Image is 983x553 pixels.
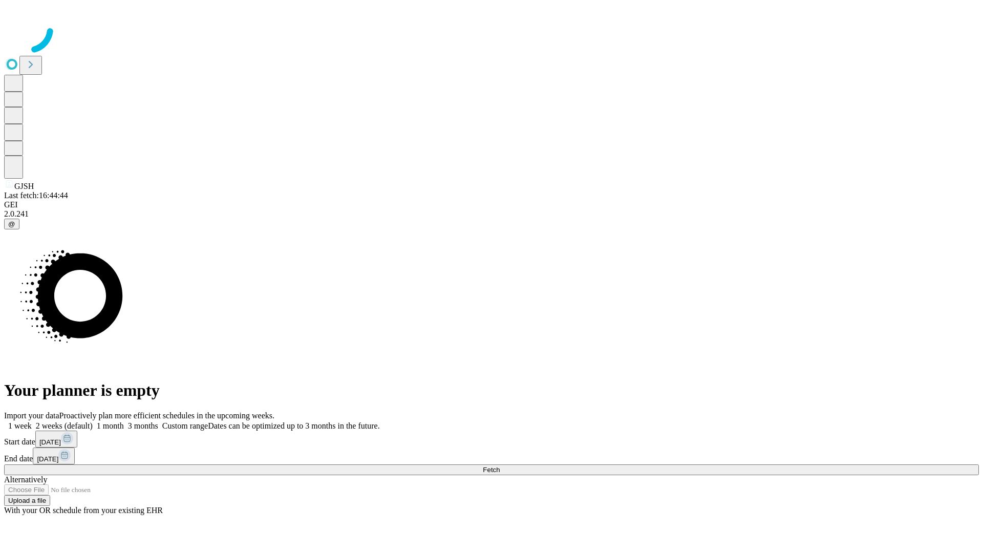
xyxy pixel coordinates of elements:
[59,411,274,420] span: Proactively plan more efficient schedules in the upcoming weeks.
[39,438,61,446] span: [DATE]
[128,421,158,430] span: 3 months
[4,495,50,506] button: Upload a file
[4,411,59,420] span: Import your data
[483,466,500,474] span: Fetch
[4,381,979,400] h1: Your planner is empty
[36,421,93,430] span: 2 weeks (default)
[14,182,34,190] span: GJSH
[4,191,68,200] span: Last fetch: 16:44:44
[4,448,979,464] div: End date
[4,475,47,484] span: Alternatively
[4,431,979,448] div: Start date
[4,464,979,475] button: Fetch
[162,421,208,430] span: Custom range
[8,220,15,228] span: @
[8,421,32,430] span: 1 week
[4,200,979,209] div: GEI
[35,431,77,448] button: [DATE]
[33,448,75,464] button: [DATE]
[208,421,379,430] span: Dates can be optimized up to 3 months in the future.
[4,209,979,219] div: 2.0.241
[4,219,19,229] button: @
[37,455,58,463] span: [DATE]
[97,421,124,430] span: 1 month
[4,506,163,515] span: With your OR schedule from your existing EHR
